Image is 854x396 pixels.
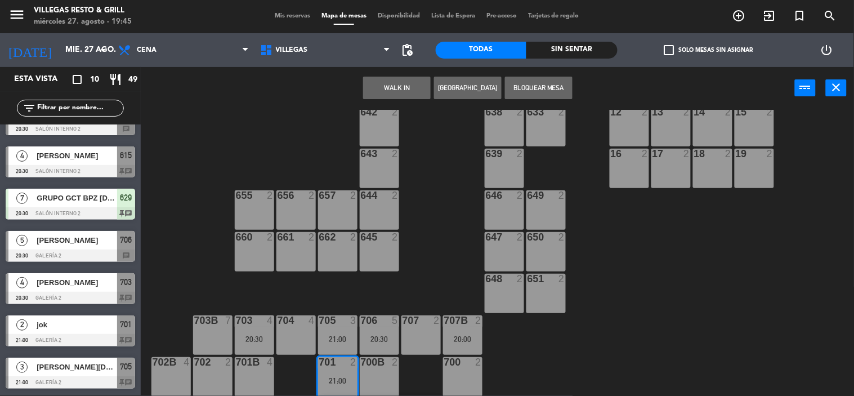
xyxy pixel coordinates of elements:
[37,277,117,288] span: [PERSON_NAME]
[517,107,524,117] div: 2
[517,274,524,284] div: 2
[372,13,426,19] span: Disponibilidad
[23,101,36,115] i: filter_list
[694,149,695,159] div: 18
[652,149,653,159] div: 17
[363,77,431,99] button: WALK IN
[37,150,117,162] span: [PERSON_NAME]
[316,13,372,19] span: Mapa de mesas
[392,149,399,159] div: 2
[269,13,316,19] span: Mis reservas
[664,45,674,55] span: check_box_outline_blank
[392,190,399,201] div: 2
[267,190,274,201] div: 2
[120,318,132,331] span: 701
[763,9,776,23] i: exit_to_app
[267,232,274,242] div: 2
[308,190,315,201] div: 2
[120,233,132,247] span: 706
[8,6,25,23] i: menu
[225,357,232,367] div: 2
[799,81,812,94] i: power_input
[16,193,28,204] span: 7
[109,73,122,86] i: restaurant
[475,357,482,367] div: 2
[120,149,132,162] span: 615
[318,335,357,343] div: 21:00
[350,357,357,367] div: 2
[694,107,695,117] div: 14
[526,42,618,59] div: Sin sentar
[683,107,690,117] div: 2
[16,277,28,288] span: 4
[137,46,157,54] span: Cena
[319,190,320,201] div: 657
[664,45,753,55] label: Solo mesas sin asignar
[318,377,357,385] div: 21:00
[392,232,399,242] div: 2
[350,315,357,326] div: 3
[481,13,522,19] span: Pre-acceso
[475,315,482,326] div: 2
[194,315,195,326] div: 703B
[558,232,565,242] div: 2
[820,43,834,57] i: power_settings_new
[793,9,807,23] i: turned_in_not
[767,149,773,159] div: 2
[522,13,585,19] span: Tarjetas de regalo
[90,73,99,86] span: 10
[34,16,132,28] div: miércoles 27. agosto - 19:45
[444,315,445,326] div: 707B
[767,107,773,117] div: 2
[16,150,28,162] span: 4
[505,77,573,99] button: Bloquear Mesa
[392,315,399,326] div: 5
[434,77,502,99] button: [GEOGRAPHIC_DATA]
[6,73,81,86] div: Esta vista
[319,315,320,326] div: 705
[34,5,132,16] div: Villegas Resto & Grill
[436,42,527,59] div: Todas
[517,232,524,242] div: 2
[225,315,232,326] div: 7
[16,235,28,246] span: 5
[392,357,399,367] div: 2
[350,232,357,242] div: 2
[392,107,399,117] div: 2
[128,73,137,86] span: 49
[732,9,746,23] i: add_circle_outline
[8,6,25,27] button: menu
[350,190,357,201] div: 2
[360,335,399,343] div: 20:30
[37,319,117,331] span: jok
[120,360,132,373] span: 705
[37,234,117,246] span: [PERSON_NAME]
[319,232,320,242] div: 662
[642,149,649,159] div: 2
[517,149,524,159] div: 2
[558,107,565,117] div: 2
[37,361,117,373] span: [PERSON_NAME][DEMOGRAPHIC_DATA]
[683,149,690,159] div: 2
